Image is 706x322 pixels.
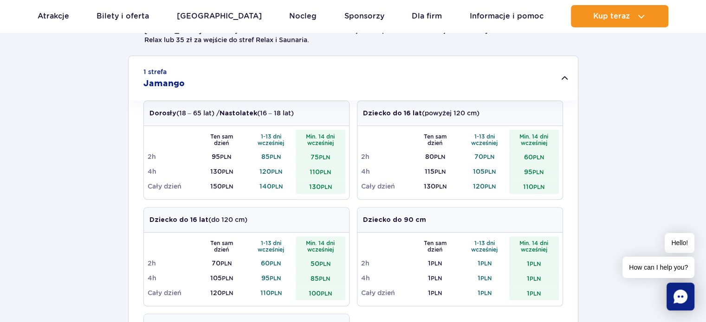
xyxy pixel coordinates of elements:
small: PLN [321,183,332,190]
a: Bilety i oferta [97,5,149,27]
small: PLN [480,275,492,282]
td: 115 [410,164,460,179]
td: 85 [246,149,296,164]
small: PLN [530,290,541,297]
small: PLN [431,260,442,267]
td: 130 [410,179,460,194]
td: 1 [460,256,510,271]
td: 2h [148,149,197,164]
th: Min. 14 dni wcześniej [296,236,345,256]
span: Hello! [665,233,694,253]
td: 1 [460,285,510,300]
p: (do 120 cm) [149,215,247,225]
small: PLN [530,275,541,282]
th: 1-13 dni wcześniej [460,130,510,149]
td: 105 [197,271,246,285]
small: PLN [530,260,541,267]
small: PLN [480,260,492,267]
td: 105 [460,164,510,179]
small: PLN [222,275,233,282]
div: Chat [667,283,694,310]
td: 1 [509,256,559,271]
td: Cały dzień [148,179,197,194]
td: 4h [361,164,411,179]
small: PLN [321,290,332,297]
span: How can I help you? [622,257,694,278]
td: 110 [509,179,559,194]
td: 110 [246,285,296,300]
td: 2h [361,256,411,271]
td: 2h [361,149,411,164]
small: PLN [533,183,544,190]
small: PLN [222,183,233,190]
a: Informacje i pomoc [470,5,544,27]
small: PLN [434,153,445,160]
small: PLN [485,183,496,190]
small: PLN [270,275,281,282]
small: PLN [319,275,330,282]
small: PLN [320,169,331,176]
small: 1 strefa [143,67,167,76]
strong: Nastolatek [220,110,257,117]
small: PLN [319,260,330,267]
small: PLN [435,183,447,190]
h2: Jamango [143,78,185,89]
td: Cały dzień [361,285,411,300]
td: 60 [246,256,296,271]
td: Cały dzień [361,179,411,194]
span: Kup teraz [593,12,630,20]
li: [PERSON_NAME] ile stref wybrać? Możesz zmienić zdanie na miejscu. Dopłacisz 20 zł za wejście do s... [144,26,562,44]
small: PLN [270,260,281,267]
td: 4h [361,271,411,285]
a: Atrakcje [38,5,69,27]
td: 70 [460,149,510,164]
td: 150 [197,179,246,194]
td: 50 [296,256,345,271]
td: 80 [410,149,460,164]
th: 1-13 dni wcześniej [246,236,296,256]
td: 120 [246,164,296,179]
td: 60 [509,149,559,164]
small: PLN [222,168,233,175]
a: Sponsorzy [344,5,384,27]
th: Min. 14 dni wcześniej [509,236,559,256]
td: 110 [296,164,345,179]
td: 130 [197,164,246,179]
small: PLN [271,168,282,175]
td: 1 [410,285,460,300]
small: PLN [220,153,231,160]
small: PLN [533,154,544,161]
small: PLN [270,153,281,160]
td: 130 [296,179,345,194]
p: (18 – 65 lat) / (16 – 18 lat) [149,108,294,118]
small: PLN [483,153,494,160]
td: 4h [148,271,197,285]
td: 1 [509,285,559,300]
td: 4h [148,164,197,179]
th: Min. 14 dni wcześniej [296,130,345,149]
td: 100 [296,285,345,300]
p: (powyżej 120 cm) [363,108,479,118]
td: 140 [246,179,296,194]
th: Ten sam dzień [410,236,460,256]
td: Cały dzień [148,285,197,300]
small: PLN [272,183,283,190]
small: PLN [434,168,446,175]
th: Ten sam dzień [197,236,246,256]
td: 1 [509,271,559,285]
strong: Dorosły [149,110,176,117]
strong: Dziecko do 90 cm [363,217,426,223]
strong: Dziecko do 16 lat [149,217,208,223]
th: 1-13 dni wcześniej [246,130,296,149]
th: Ten sam dzień [410,130,460,149]
th: Ten sam dzień [197,130,246,149]
small: PLN [271,290,282,297]
td: 70 [197,256,246,271]
small: PLN [431,290,442,297]
a: Dla firm [412,5,442,27]
th: Min. 14 dni wcześniej [509,130,559,149]
small: PLN [532,169,544,176]
a: [GEOGRAPHIC_DATA] [177,5,262,27]
td: 120 [460,179,510,194]
td: 95 [509,164,559,179]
